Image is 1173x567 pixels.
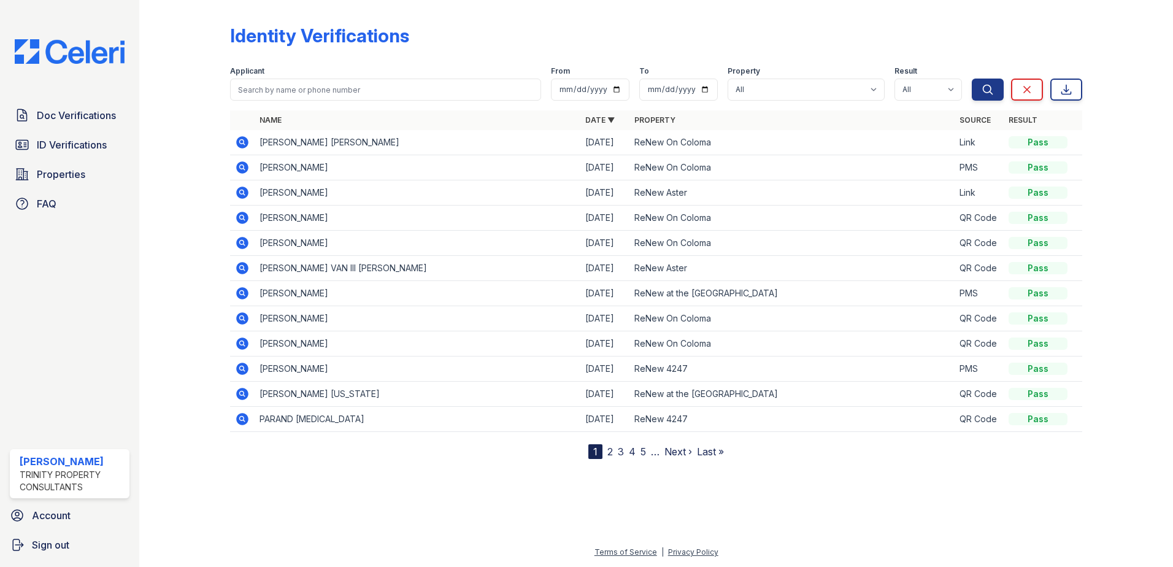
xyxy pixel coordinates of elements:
span: … [651,444,660,459]
a: Name [260,115,282,125]
td: ReNew On Coloma [629,306,955,331]
td: [DATE] [580,155,629,180]
td: [PERSON_NAME] [255,231,580,256]
a: Terms of Service [594,547,657,557]
td: [DATE] [580,382,629,407]
td: QR Code [955,407,1004,432]
td: ReNew On Coloma [629,231,955,256]
td: [DATE] [580,331,629,357]
td: [DATE] [580,407,629,432]
td: ReNew at the [GEOGRAPHIC_DATA] [629,281,955,306]
div: Pass [1009,161,1067,174]
input: Search by name or phone number [230,79,541,101]
a: 4 [629,445,636,458]
div: Pass [1009,262,1067,274]
td: QR Code [955,231,1004,256]
a: ID Verifications [10,133,129,157]
a: FAQ [10,191,129,216]
span: Sign out [32,538,69,552]
a: Sign out [5,533,134,557]
div: Pass [1009,413,1067,425]
td: [PERSON_NAME] [255,206,580,231]
a: Last » [697,445,724,458]
td: ReNew 4247 [629,357,955,382]
td: [DATE] [580,306,629,331]
td: [PERSON_NAME] [255,357,580,382]
td: [PERSON_NAME] [255,281,580,306]
a: Source [960,115,991,125]
td: PARAND [MEDICAL_DATA] [255,407,580,432]
label: To [639,66,649,76]
td: ReNew On Coloma [629,331,955,357]
span: Doc Verifications [37,108,116,123]
div: Pass [1009,237,1067,249]
label: Result [894,66,917,76]
td: [PERSON_NAME] [255,331,580,357]
td: [DATE] [580,180,629,206]
td: [PERSON_NAME] [US_STATE] [255,382,580,407]
td: ReNew On Coloma [629,130,955,155]
div: Identity Verifications [230,25,409,47]
td: [PERSON_NAME] [255,180,580,206]
div: Pass [1009,337,1067,350]
span: FAQ [37,196,56,211]
td: PMS [955,357,1004,382]
div: Pass [1009,187,1067,199]
td: [PERSON_NAME] [PERSON_NAME] [255,130,580,155]
td: Link [955,130,1004,155]
td: [DATE] [580,281,629,306]
a: Properties [10,162,129,187]
td: PMS [955,155,1004,180]
div: Pass [1009,136,1067,148]
label: From [551,66,570,76]
div: Pass [1009,363,1067,375]
a: 5 [640,445,646,458]
td: QR Code [955,206,1004,231]
a: 3 [618,445,624,458]
a: Property [634,115,675,125]
a: Doc Verifications [10,103,129,128]
div: [PERSON_NAME] [20,454,125,469]
td: [DATE] [580,256,629,281]
span: Account [32,508,71,523]
div: Pass [1009,388,1067,400]
td: [PERSON_NAME] [255,306,580,331]
td: ReNew at the [GEOGRAPHIC_DATA] [629,382,955,407]
td: QR Code [955,382,1004,407]
div: Pass [1009,212,1067,224]
div: 1 [588,444,602,459]
td: [PERSON_NAME] VAN III [PERSON_NAME] [255,256,580,281]
td: [DATE] [580,206,629,231]
a: Date ▼ [585,115,615,125]
a: Privacy Policy [668,547,718,557]
td: Link [955,180,1004,206]
img: CE_Logo_Blue-a8612792a0a2168367f1c8372b55b34899dd931a85d93a1a3d3e32e68fde9ad4.png [5,39,134,64]
div: Pass [1009,287,1067,299]
a: Result [1009,115,1037,125]
a: Account [5,503,134,528]
td: [DATE] [580,231,629,256]
td: ReNew On Coloma [629,155,955,180]
td: QR Code [955,331,1004,357]
td: QR Code [955,306,1004,331]
td: [DATE] [580,130,629,155]
label: Property [728,66,760,76]
td: QR Code [955,256,1004,281]
td: PMS [955,281,1004,306]
td: ReNew Aster [629,180,955,206]
a: 2 [607,445,613,458]
span: Properties [37,167,85,182]
div: Pass [1009,312,1067,325]
div: Trinity Property Consultants [20,469,125,493]
label: Applicant [230,66,264,76]
td: [PERSON_NAME] [255,155,580,180]
td: [DATE] [580,357,629,382]
a: Next › [664,445,692,458]
td: ReNew Aster [629,256,955,281]
div: | [661,547,664,557]
span: ID Verifications [37,137,107,152]
td: ReNew On Coloma [629,206,955,231]
td: ReNew 4247 [629,407,955,432]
